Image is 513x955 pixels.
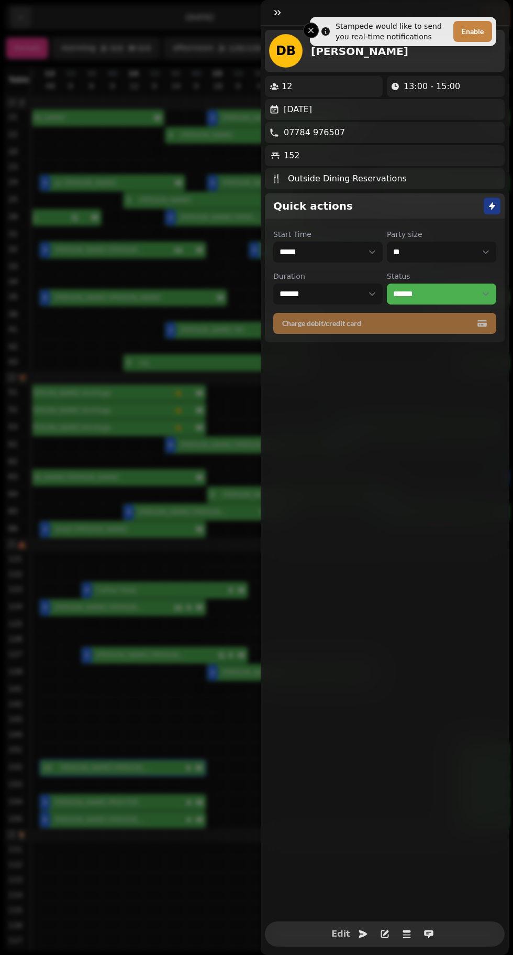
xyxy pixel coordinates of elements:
p: 13:00 - 15:00 [404,80,460,93]
p: [DATE] [284,103,312,116]
span: Charge debit/credit card [282,320,475,327]
label: Start Time [273,229,383,240]
span: Edit [334,930,347,938]
p: Outside Dining Reservations [288,172,407,185]
p: 07784 976507 [284,126,345,139]
label: Party size [387,229,496,240]
span: DB [276,45,296,57]
button: Edit [330,924,351,945]
button: Charge debit/credit card [273,313,496,334]
p: 🍴 [271,172,282,185]
label: Status [387,271,496,281]
h2: [PERSON_NAME] [311,44,408,59]
h2: Quick actions [273,199,353,213]
label: Duration [273,271,383,281]
p: 152 [284,149,300,162]
p: 12 [282,80,292,93]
